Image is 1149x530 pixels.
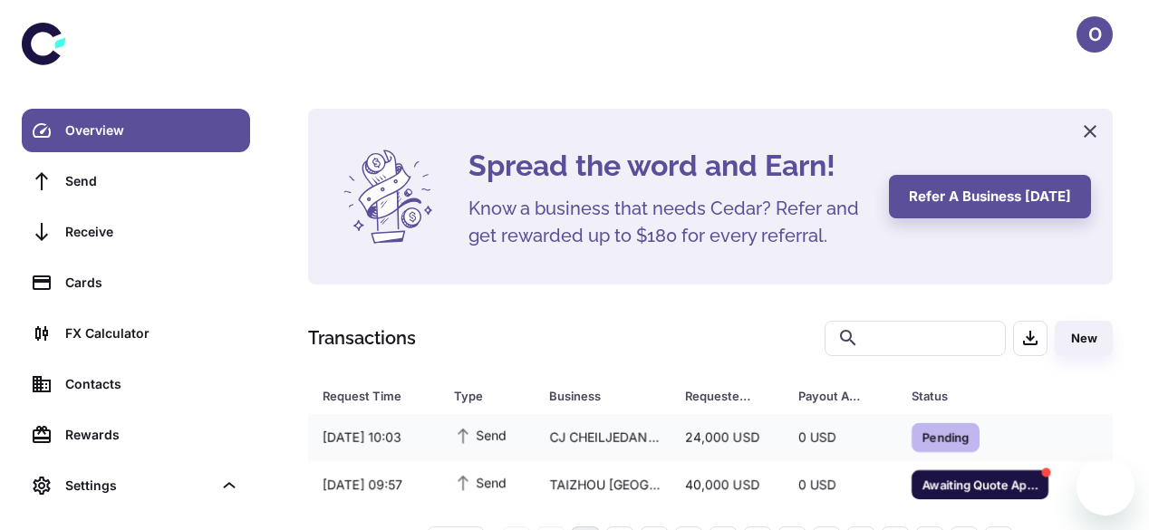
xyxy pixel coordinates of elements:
a: Rewards [22,413,250,457]
div: CJ CHEILJEDANG CORPORATION [535,420,671,455]
a: Receive [22,210,250,254]
div: 0 USD [784,467,897,502]
a: Overview [22,109,250,152]
a: Send [22,159,250,203]
div: [DATE] 10:03 [308,420,439,455]
button: New [1055,321,1113,356]
span: Status [912,383,1048,409]
div: Cards [65,273,239,293]
a: Contacts [22,362,250,406]
div: Overview [65,120,239,140]
div: Contacts [65,374,239,394]
div: FX Calculator [65,323,239,343]
div: 24,000 USD [671,420,784,455]
div: Receive [65,222,239,242]
h4: Spread the word and Earn! [468,144,867,188]
iframe: Button to launch messaging window [1077,458,1135,516]
div: 40,000 USD [671,467,784,502]
button: O [1077,16,1113,53]
div: Requested Amount [685,383,753,409]
div: [DATE] 09:57 [308,467,439,502]
span: Send [454,472,507,492]
div: Request Time [323,383,409,409]
span: Send [454,425,507,445]
span: Request Time [323,383,432,409]
button: Refer a business [DATE] [889,175,1091,218]
span: Type [454,383,527,409]
div: Payout Amount [798,383,866,409]
div: 0 USD [784,420,897,455]
div: Settings [22,464,250,507]
span: Pending [912,428,980,446]
div: Rewards [65,425,239,445]
h1: Transactions [308,324,416,352]
a: FX Calculator [22,312,250,355]
div: Send [65,171,239,191]
span: Requested Amount [685,383,777,409]
span: Awaiting Quote Approval [912,475,1048,493]
h5: Know a business that needs Cedar? Refer and get rewarded up to $180 for every referral. [468,195,867,249]
div: Status [912,383,1025,409]
a: Cards [22,261,250,304]
div: Settings [65,476,212,496]
span: Payout Amount [798,383,890,409]
div: TAIZHOU [GEOGRAPHIC_DATA] IMPORTAND EXPORT CO., LTD [535,467,671,502]
div: Type [454,383,504,409]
